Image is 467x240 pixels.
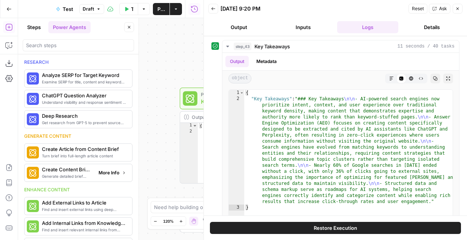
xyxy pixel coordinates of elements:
div: Run Code · JavaScriptStructure Images for Review [180,211,320,233]
div: Generate content [24,133,133,140]
button: Details [401,21,462,33]
button: More Info [96,168,129,178]
div: 1 [180,123,198,129]
span: Add Internal Links from Knowledge Base [42,219,126,227]
span: Test [63,5,73,13]
div: Power AgentKey TakeawaysOutput{ : [180,88,320,183]
span: Turn brief into full-length article content [42,153,126,159]
button: Metadata [252,56,281,67]
button: Output [208,21,270,33]
span: Toggle code folding, rows 1 through 3 [240,90,244,96]
div: 2 [229,96,244,205]
div: Output [192,114,295,121]
span: Reset [412,5,424,12]
button: Steps [23,21,45,33]
span: Create Article from Content Brief [42,145,126,153]
button: Ask [429,4,450,14]
span: Find and insert relevant internal links from sitemap [42,227,126,233]
input: Search steps [26,42,131,49]
span: 11 seconds / 40 tasks [398,43,455,50]
button: Inputs [273,21,334,33]
div: 3 [229,205,244,211]
button: 11 seconds / 40 tasks [222,40,459,52]
span: ChatGPT Question Analyzer [42,92,126,99]
span: Draft [83,6,94,12]
button: Test Workflow [119,3,138,15]
button: Logs [337,21,398,33]
span: Test Workflow [131,5,133,13]
button: Output [225,56,249,67]
div: 1 [229,90,244,96]
span: Examine SERP for title, content and keyword patterns [42,79,126,85]
span: Analyze SERP for Target Keyword [42,71,126,79]
span: Add External Links to Article [42,199,126,206]
span: Create Content Brief from Keyword [42,166,92,173]
div: Research [24,59,133,66]
button: Draft [79,4,104,14]
button: Power Agents [48,21,91,33]
span: Restore Execution [314,224,357,232]
span: Publish [157,5,165,13]
span: Understand visibility and response sentiment in ChatGPT [42,99,126,105]
span: Ask [439,5,447,12]
button: Publish [153,3,170,15]
span: Get research from GPT-5 to prevent source [MEDICAL_DATA] [42,120,126,126]
button: Test [51,3,78,15]
span: step_43 [234,43,251,50]
span: Generate detailed brief based on keyword research [42,173,92,179]
div: Enhance content [24,186,133,193]
span: 120% [163,218,174,224]
span: Key Takeaways [254,43,290,50]
button: Reset [408,4,427,14]
span: object [228,74,251,83]
button: Restore Execution [210,222,461,234]
span: Deep Research [42,112,126,120]
span: Find and insert external links using deep research [42,206,126,212]
span: More Info [99,169,119,176]
span: Toggle code folding, rows 1 through 3 [193,123,197,129]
